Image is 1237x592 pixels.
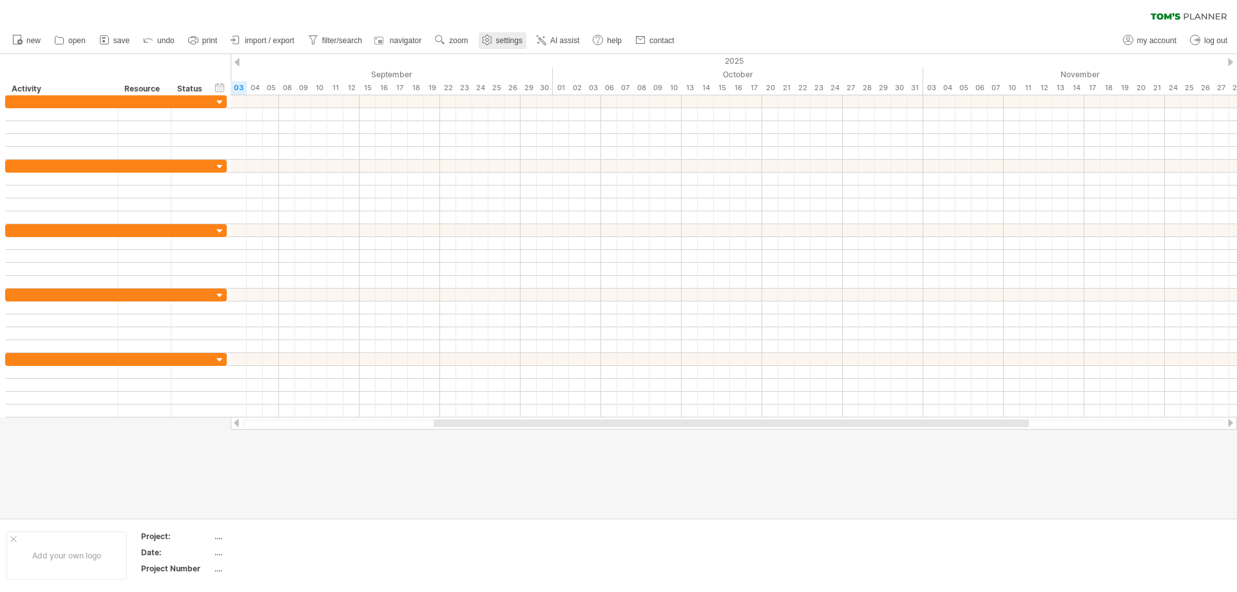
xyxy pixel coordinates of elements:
div: Monday, 8 September 2025 [279,81,295,95]
div: Wednesday, 5 November 2025 [955,81,972,95]
div: Thursday, 11 September 2025 [327,81,343,95]
div: Wednesday, 19 November 2025 [1117,81,1133,95]
div: Thursday, 9 October 2025 [649,81,666,95]
div: Thursday, 23 October 2025 [810,81,827,95]
div: Tuesday, 4 November 2025 [939,81,955,95]
div: Monday, 20 October 2025 [762,81,778,95]
div: Wednesday, 15 October 2025 [714,81,730,95]
a: print [185,32,221,49]
div: Thursday, 30 October 2025 [891,81,907,95]
a: settings [479,32,526,49]
div: Thursday, 2 October 2025 [569,81,585,95]
div: Monday, 6 October 2025 [601,81,617,95]
div: Friday, 7 November 2025 [988,81,1004,95]
div: Monday, 3 November 2025 [923,81,939,95]
div: Thursday, 20 November 2025 [1133,81,1149,95]
div: Thursday, 16 October 2025 [730,81,746,95]
div: Tuesday, 16 September 2025 [376,81,392,95]
span: navigator [390,36,421,45]
div: Project: [141,531,212,542]
span: log out [1204,36,1227,45]
span: import / export [245,36,294,45]
div: Wednesday, 22 October 2025 [794,81,810,95]
div: Thursday, 13 November 2025 [1052,81,1068,95]
div: Resource [124,82,164,95]
div: .... [215,563,323,574]
div: Friday, 21 November 2025 [1149,81,1165,95]
div: Tuesday, 14 October 2025 [698,81,714,95]
div: Thursday, 4 September 2025 [247,81,263,95]
span: AI assist [550,36,579,45]
div: Friday, 17 October 2025 [746,81,762,95]
div: .... [215,547,323,558]
div: Wednesday, 24 September 2025 [472,81,488,95]
span: contact [649,36,675,45]
div: Thursday, 18 September 2025 [408,81,424,95]
div: Friday, 3 October 2025 [585,81,601,95]
span: save [113,36,129,45]
span: zoom [449,36,468,45]
div: Wednesday, 3 September 2025 [231,81,247,95]
div: Friday, 10 October 2025 [666,81,682,95]
div: Friday, 14 November 2025 [1068,81,1084,95]
a: open [51,32,90,49]
div: Thursday, 27 November 2025 [1213,81,1229,95]
div: Wednesday, 12 November 2025 [1036,81,1052,95]
div: Monday, 10 November 2025 [1004,81,1020,95]
div: Thursday, 25 September 2025 [488,81,504,95]
span: help [607,36,622,45]
div: Friday, 19 September 2025 [424,81,440,95]
div: Monday, 27 October 2025 [843,81,859,95]
div: Friday, 26 September 2025 [504,81,521,95]
div: Wednesday, 17 September 2025 [392,81,408,95]
div: Tuesday, 18 November 2025 [1100,81,1117,95]
div: Tuesday, 9 September 2025 [295,81,311,95]
span: my account [1137,36,1176,45]
div: Friday, 12 September 2025 [343,81,360,95]
a: filter/search [305,32,366,49]
a: import / export [227,32,298,49]
div: Monday, 24 November 2025 [1165,81,1181,95]
div: Add your own logo [6,531,127,580]
a: save [96,32,133,49]
div: Date: [141,547,212,558]
div: Tuesday, 25 November 2025 [1181,81,1197,95]
div: Monday, 29 September 2025 [521,81,537,95]
div: Wednesday, 26 November 2025 [1197,81,1213,95]
a: undo [140,32,178,49]
div: Monday, 17 November 2025 [1084,81,1100,95]
a: navigator [372,32,425,49]
div: Tuesday, 30 September 2025 [537,81,553,95]
div: Project Number [141,563,212,574]
div: Wednesday, 10 September 2025 [311,81,327,95]
div: Thursday, 6 November 2025 [972,81,988,95]
div: Monday, 22 September 2025 [440,81,456,95]
span: print [202,36,217,45]
div: Friday, 5 September 2025 [263,81,279,95]
div: Wednesday, 8 October 2025 [633,81,649,95]
div: Wednesday, 29 October 2025 [875,81,891,95]
div: Status [177,82,206,95]
div: Monday, 13 October 2025 [682,81,698,95]
div: Activity [12,82,111,95]
div: October 2025 [553,68,923,81]
a: log out [1187,32,1231,49]
a: zoom [432,32,472,49]
div: Tuesday, 28 October 2025 [859,81,875,95]
a: help [590,32,626,49]
div: Friday, 31 October 2025 [907,81,923,95]
div: Wednesday, 1 October 2025 [553,81,569,95]
div: Tuesday, 21 October 2025 [778,81,794,95]
div: September 2025 [198,68,553,81]
div: .... [215,531,323,542]
a: contact [632,32,678,49]
div: Tuesday, 23 September 2025 [456,81,472,95]
div: Tuesday, 7 October 2025 [617,81,633,95]
span: undo [157,36,175,45]
span: filter/search [322,36,362,45]
div: Friday, 24 October 2025 [827,81,843,95]
a: AI assist [533,32,583,49]
a: new [9,32,44,49]
span: open [68,36,86,45]
div: Monday, 15 September 2025 [360,81,376,95]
